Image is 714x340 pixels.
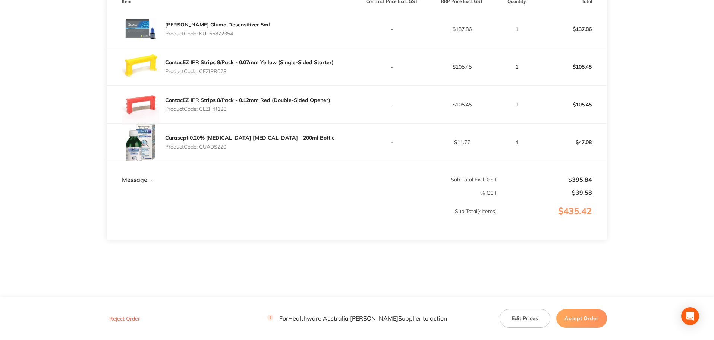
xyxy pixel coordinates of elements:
[537,133,607,151] p: $47.08
[537,58,607,76] p: $105.45
[497,206,607,231] p: $435.42
[107,190,497,196] p: % GST
[165,31,270,37] p: Product Code: KUL65872354
[358,26,427,32] p: -
[165,21,270,28] a: [PERSON_NAME] Gluma Desensitizer 5ml
[497,64,537,70] p: 1
[500,309,550,328] button: Edit Prices
[267,315,447,322] p: For Healthware Australia [PERSON_NAME] Supplier to action
[358,177,497,183] p: Sub Total Excl. GST
[107,315,142,322] button: Reject Order
[427,139,497,145] p: $11.77
[497,176,592,183] p: $395.84
[537,20,607,38] p: $137.86
[556,309,607,328] button: Accept Order
[358,102,427,107] p: -
[165,97,330,103] a: ContacEZ IPR Strips 8/Pack - 0.12mm Red (Double-Sided Opener)
[497,26,537,32] p: 1
[122,86,159,123] img: ZTd1amF5NA
[122,48,159,85] img: MThoN2U0bQ
[165,134,335,141] a: Curasept 0.20% [MEDICAL_DATA] [MEDICAL_DATA] - 200ml Bottle
[427,26,497,32] p: $137.86
[497,189,592,196] p: $39.58
[427,102,497,107] p: $105.45
[122,124,159,161] img: eTFobHdqeg
[497,102,537,107] p: 1
[427,64,497,70] p: $105.45
[107,161,357,184] td: Message: -
[165,106,330,112] p: Product Code: CEZIPR128
[681,307,699,325] div: Open Intercom Messenger
[165,68,334,74] p: Product Code: CEZIPR078
[537,96,607,113] p: $105.45
[497,139,537,145] p: 4
[107,208,497,229] p: Sub Total ( 4 Items)
[165,144,335,150] p: Product Code: CUADS220
[358,64,427,70] p: -
[165,59,334,66] a: ContacEZ IPR Strips 8/Pack - 0.07mm Yellow (Single-Sided Starter)
[358,139,427,145] p: -
[122,10,159,48] img: ZWlxa3dtbw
